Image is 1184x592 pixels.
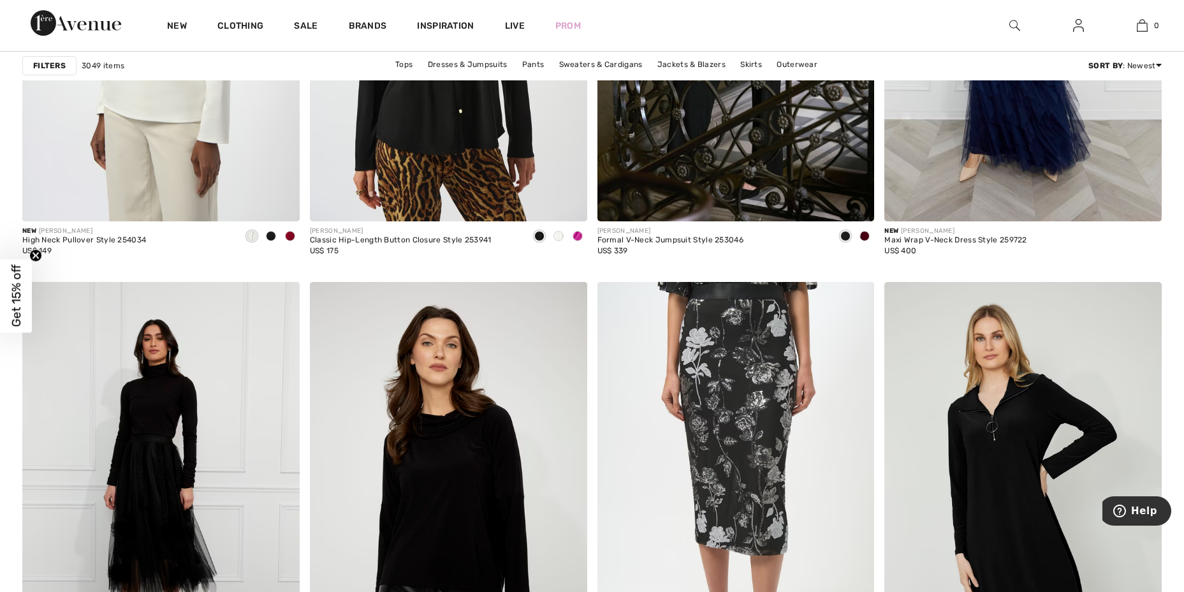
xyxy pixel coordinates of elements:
[1111,18,1173,33] a: 0
[884,236,1027,245] div: Maxi Wrap V-Neck Dress Style 259722
[597,226,744,236] div: [PERSON_NAME]
[22,227,36,235] span: New
[421,56,514,73] a: Dresses & Jumpsuits
[1154,20,1159,31] span: 0
[29,249,42,262] button: Close teaser
[1102,496,1171,528] iframe: Opens a widget where you can find more information
[294,20,318,34] a: Sale
[1009,18,1020,33] img: search the website
[553,56,649,73] a: Sweaters & Cardigans
[310,226,492,236] div: [PERSON_NAME]
[242,226,261,248] div: Off White
[597,246,628,255] span: US$ 339
[167,20,187,34] a: New
[417,20,474,34] span: Inspiration
[651,56,732,73] a: Jackets & Blazers
[22,246,52,255] span: US$ 149
[884,226,1027,236] div: [PERSON_NAME]
[389,56,419,73] a: Tops
[22,236,146,245] div: High Neck Pullover Style 254034
[597,236,744,245] div: Formal V-Neck Jumpsuit Style 253046
[555,19,581,33] a: Prom
[217,20,263,34] a: Clothing
[22,226,146,236] div: [PERSON_NAME]
[516,56,551,73] a: Pants
[349,20,387,34] a: Brands
[568,226,587,248] div: Cosmos
[261,226,281,248] div: Black
[549,226,568,248] div: Vanilla 30
[770,56,824,73] a: Outerwear
[884,246,916,255] span: US$ 400
[281,226,300,248] div: Deep cherry
[855,226,874,248] div: Merlot
[505,19,525,33] a: Live
[82,60,124,71] span: 3049 items
[530,226,549,248] div: Black
[1137,18,1148,33] img: My Bag
[310,236,492,245] div: Classic Hip-Length Button Closure Style 253941
[1088,60,1162,71] div: : Newest
[310,246,339,255] span: US$ 175
[33,60,66,71] strong: Filters
[884,227,898,235] span: New
[1088,61,1123,70] strong: Sort By
[1063,18,1094,34] a: Sign In
[1073,18,1084,33] img: My Info
[734,56,768,73] a: Skirts
[31,10,121,36] img: 1ère Avenue
[9,265,24,327] span: Get 15% off
[836,226,855,248] div: Black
